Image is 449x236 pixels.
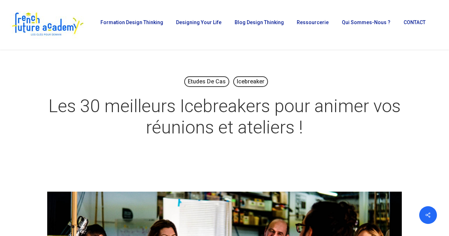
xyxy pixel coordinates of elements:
[176,20,221,25] span: Designing Your Life
[184,76,229,87] a: Etudes de cas
[10,11,85,39] img: French Future Academy
[173,20,224,30] a: Designing Your Life
[231,20,286,30] a: Blog Design Thinking
[342,20,390,25] span: Qui sommes-nous ?
[47,88,402,145] h1: Les 30 meilleurs Icebreakers pour animer vos réunions et ateliers !
[235,20,284,25] span: Blog Design Thinking
[100,20,163,25] span: Formation Design Thinking
[338,20,393,30] a: Qui sommes-nous ?
[293,20,331,30] a: Ressourcerie
[233,76,268,87] a: Icebreaker
[97,20,165,30] a: Formation Design Thinking
[297,20,329,25] span: Ressourcerie
[404,20,426,25] span: CONTACT
[400,20,428,30] a: CONTACT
